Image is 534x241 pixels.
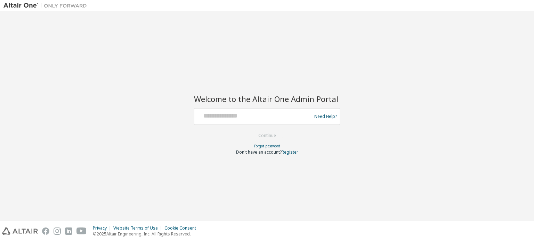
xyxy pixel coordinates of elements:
div: Cookie Consent [164,225,200,231]
a: Forgot password [254,144,280,148]
img: instagram.svg [54,227,61,235]
div: Privacy [93,225,113,231]
img: linkedin.svg [65,227,72,235]
a: Register [282,149,298,155]
span: Don't have an account? [236,149,282,155]
img: altair_logo.svg [2,227,38,235]
img: youtube.svg [76,227,87,235]
img: Altair One [3,2,90,9]
h2: Welcome to the Altair One Admin Portal [194,94,340,104]
div: Website Terms of Use [113,225,164,231]
p: © 2025 Altair Engineering, Inc. All Rights Reserved. [93,231,200,237]
img: facebook.svg [42,227,49,235]
a: Need Help? [314,116,337,117]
